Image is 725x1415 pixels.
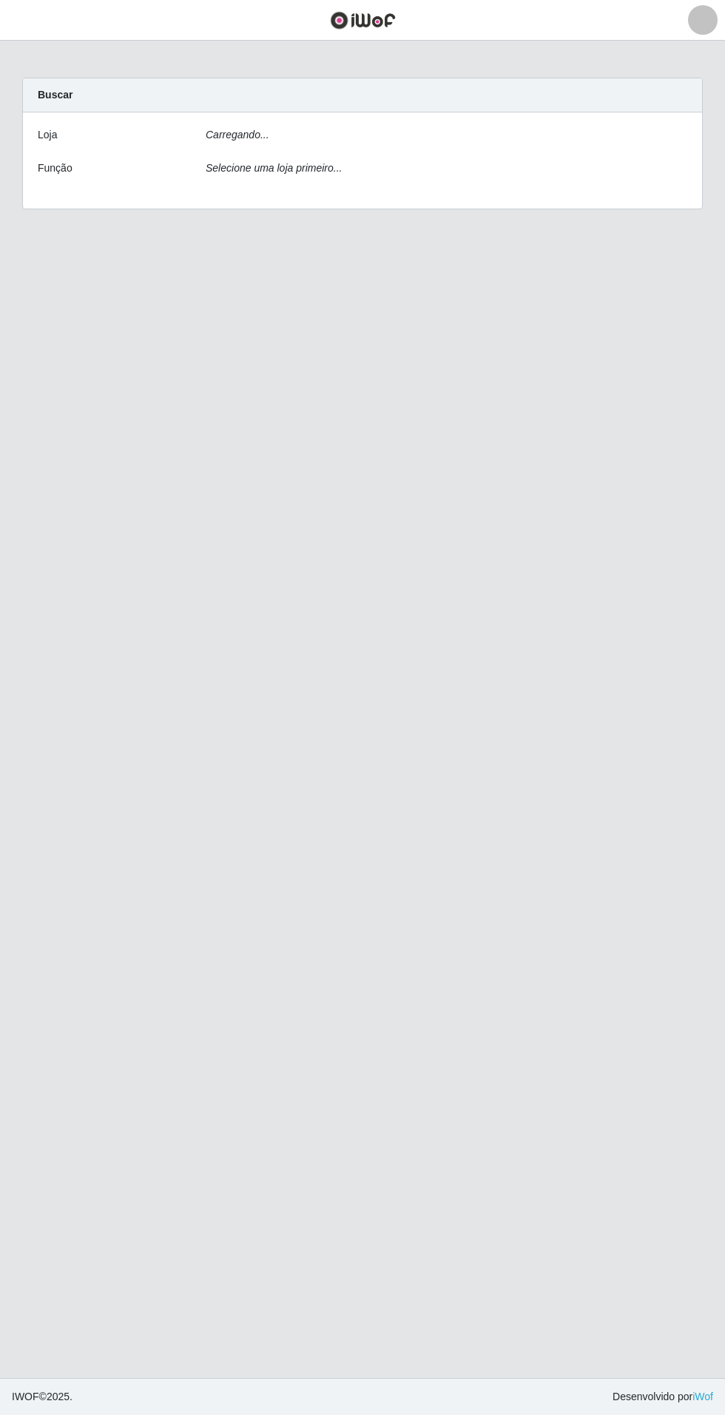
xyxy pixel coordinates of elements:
[38,89,72,101] strong: Buscar
[330,11,396,30] img: CoreUI Logo
[12,1389,72,1405] span: © 2025 .
[12,1391,39,1402] span: IWOF
[206,129,269,141] i: Carregando...
[38,161,72,176] label: Função
[692,1391,713,1402] a: iWof
[206,162,342,174] i: Selecione uma loja primeiro...
[38,127,57,143] label: Loja
[613,1389,713,1405] span: Desenvolvido por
